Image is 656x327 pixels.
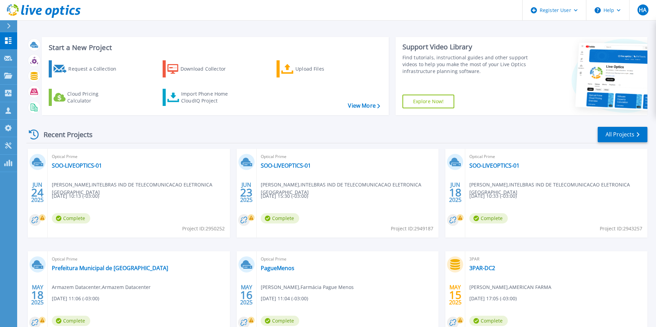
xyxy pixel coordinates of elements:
span: Complete [52,316,90,326]
span: [DATE] 15:30 (-03:00) [261,192,308,200]
div: Cloud Pricing Calculator [67,90,122,104]
div: MAY 2025 [449,282,462,307]
span: [PERSON_NAME] , AMERICAN FARMA [469,283,551,291]
span: 16 [240,292,253,298]
span: [PERSON_NAME] , INTELBRAS IND DE TELECOMUNICACAO ELETRONICA [GEOGRAPHIC_DATA] [469,181,647,196]
span: 18 [449,190,461,195]
span: Optical Prime [469,153,643,160]
a: View More [348,102,380,109]
span: Project ID: 2943257 [600,225,642,232]
div: Upload Files [295,62,350,76]
span: [DATE] 11:06 (-03:00) [52,295,99,302]
span: [DATE] 17:05 (-03:00) [469,295,517,302]
div: Request a Collection [68,62,123,76]
a: Request a Collection [49,60,125,77]
span: [DATE] 10:33 (-03:00) [469,192,517,200]
span: Project ID: 2949187 [391,225,433,232]
span: Complete [469,213,508,223]
a: SOO-LIVEOPTICS-01 [469,162,519,169]
a: SOO-LIVEOPTICS-01 [52,162,102,169]
span: Complete [469,316,508,326]
div: MAY 2025 [31,282,44,307]
span: 23 [240,190,253,195]
a: PagueMenos [261,265,294,271]
a: SOO-LIVEOPTICS-01 [261,162,311,169]
div: MAY 2025 [240,282,253,307]
div: Support Video Library [402,43,531,51]
a: Upload Files [277,60,353,77]
h3: Start a New Project [49,44,380,51]
span: [PERSON_NAME] , INTELBRAS IND DE TELECOMUNICACAO ELETRONICA [GEOGRAPHIC_DATA] [52,181,230,196]
span: 15 [449,292,461,298]
span: Complete [52,213,90,223]
span: Optical Prime [261,153,435,160]
span: HA [639,7,646,13]
div: Import Phone Home CloudIQ Project [181,90,235,104]
div: JUN 2025 [240,180,253,205]
span: Armazem Datacenter , Armazem Datacenter [52,283,151,291]
div: Recent Projects [26,126,102,143]
a: Cloud Pricing Calculator [49,89,125,106]
span: [PERSON_NAME] , Farmácia Pague Menos [261,283,354,291]
span: 18 [31,292,44,298]
span: [DATE] 10:13 (-03:00) [52,192,99,200]
div: JUN 2025 [449,180,462,205]
span: Complete [261,316,299,326]
a: All Projects [598,127,647,142]
div: JUN 2025 [31,180,44,205]
div: Download Collector [180,62,235,76]
div: Find tutorials, instructional guides and other support videos to help you make the most of your L... [402,54,531,75]
span: [DATE] 11:04 (-03:00) [261,295,308,302]
span: 24 [31,190,44,195]
a: Download Collector [163,60,239,77]
a: Prefeitura Municipal de [GEOGRAPHIC_DATA] [52,265,168,271]
span: Project ID: 2950252 [182,225,225,232]
span: Optical Prime [52,255,226,263]
span: Complete [261,213,299,223]
span: Optical Prime [52,153,226,160]
span: Optical Prime [261,255,435,263]
a: 3PAR-DC2 [469,265,495,271]
a: Explore Now! [402,95,455,108]
span: [PERSON_NAME] , INTELBRAS IND DE TELECOMUNICACAO ELETRONICA [GEOGRAPHIC_DATA] [261,181,439,196]
span: 3PAR [469,255,643,263]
